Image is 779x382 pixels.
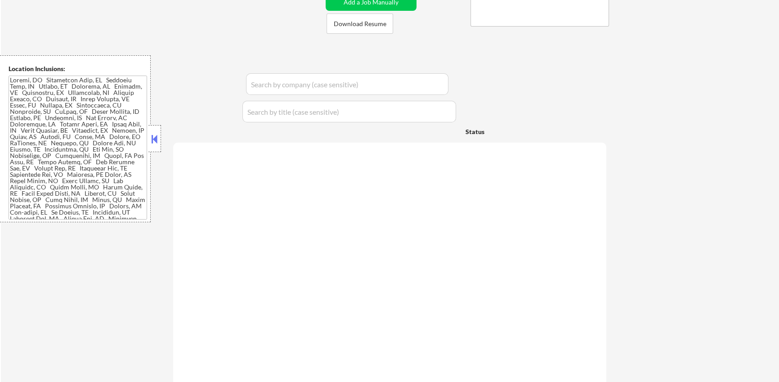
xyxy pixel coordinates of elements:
[246,73,448,95] input: Search by company (case sensitive)
[9,64,147,73] div: Location Inclusions:
[466,123,543,139] div: Status
[327,13,393,34] button: Download Resume
[242,101,456,122] input: Search by title (case sensitive)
